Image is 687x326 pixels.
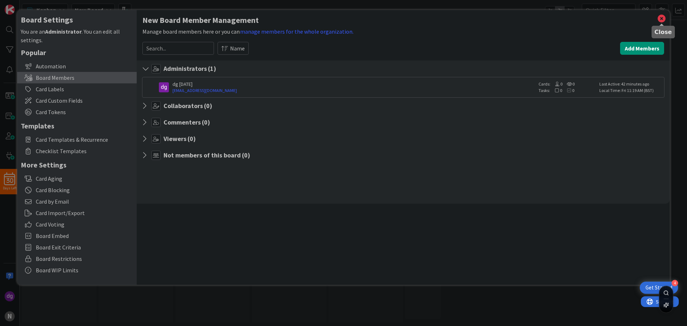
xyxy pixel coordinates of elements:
[599,87,662,94] div: Local Time: Fri 11:19 AM (BST)
[164,135,196,143] h4: Viewers
[230,44,245,53] span: Name
[640,282,678,294] div: Open Get Started checklist, remaining modules: 4
[17,173,137,184] div: Card Aging
[645,284,672,291] div: Get Started
[539,81,596,87] div: Cards:
[240,27,354,36] button: manage members for the whole organization.
[562,88,574,93] span: 0
[36,232,133,240] span: Board Embed
[159,82,169,92] img: dk
[36,147,133,155] span: Checklist Templates
[599,81,662,87] div: Last Active: 42 minutes ago
[36,197,133,206] span: Card by Email
[17,72,137,83] div: Board Members
[218,42,249,55] button: Name
[164,151,250,159] h4: Not members of this board
[15,1,33,10] span: Support
[164,65,216,73] h4: Administrators
[142,42,214,55] input: Search...
[36,243,133,252] span: Board Exit Criteria
[142,27,664,36] div: Manage board members here or you can
[242,151,250,159] span: ( 0 )
[36,135,133,144] span: Card Templates & Recurrence
[164,102,212,110] h4: Collaborators
[17,83,137,95] div: Card Labels
[164,118,210,126] h4: Commenters
[204,102,212,110] span: ( 0 )
[654,29,672,35] h5: Close
[17,184,137,196] div: Card Blocking
[21,27,133,44] div: You are an . You can edit all settings.
[17,264,137,276] div: Board WIP Limits
[550,88,562,93] span: 0
[36,96,133,105] span: Card Custom Fields
[202,118,210,126] span: ( 0 )
[172,87,535,94] a: [EMAIL_ADDRESS][DOMAIN_NAME]
[21,121,133,130] h5: Templates
[672,280,678,286] div: 4
[142,16,664,25] h1: New Board Member Management
[36,254,133,263] span: Board Restrictions
[45,28,82,35] b: Administrator
[562,81,575,87] span: 0
[17,207,137,219] div: Card Import/Export
[550,81,562,87] span: 0
[208,64,216,73] span: ( 1 )
[36,220,133,229] span: Card Voting
[17,60,137,72] div: Automation
[187,135,196,143] span: ( 0 )
[620,42,664,55] button: Add Members
[36,108,133,116] span: Card Tokens
[21,48,133,57] h5: Popular
[21,15,133,24] h4: Board Settings
[172,81,535,87] div: dg [DATE]
[539,87,596,94] div: Tasks:
[21,160,133,169] h5: More Settings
